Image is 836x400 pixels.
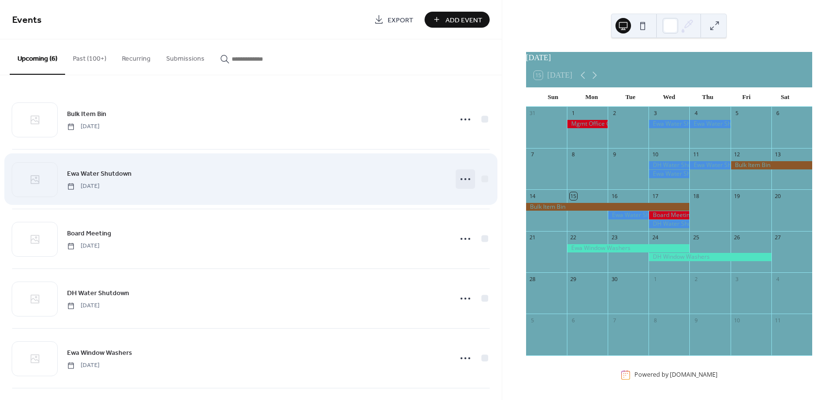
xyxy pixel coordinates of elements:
div: Fri [727,87,766,107]
div: 28 [529,275,536,283]
span: [DATE] [67,361,100,370]
span: Board Meeting [67,229,111,239]
span: [DATE] [67,242,100,250]
div: 23 [611,234,618,241]
div: Mgmt Office Closed [567,120,608,128]
div: Ewa Window Washers [567,244,690,252]
button: Past (100+) [65,39,114,74]
div: 26 [734,234,741,241]
div: Ewa Water Shutdown [689,161,730,169]
div: 6 [570,317,577,324]
div: 3 [734,275,741,283]
div: 9 [692,317,700,324]
div: Powered by [634,371,717,379]
button: Recurring [114,39,158,74]
div: 12 [734,151,741,158]
div: 16 [611,192,618,200]
div: 29 [570,275,577,283]
div: Wed [649,87,688,107]
div: 2 [611,110,618,117]
button: Submissions [158,39,212,74]
div: 19 [734,192,741,200]
div: Board Meeting [648,211,689,219]
a: DH Water Shutdown [67,287,129,299]
button: Upcoming (6) [10,39,65,75]
div: 22 [570,234,577,241]
div: 21 [529,234,536,241]
div: 7 [611,317,618,324]
div: 25 [692,234,700,241]
div: Ewa Water Shutdown [648,120,689,128]
a: Bulk Item Bin [67,108,106,119]
div: 5 [529,317,536,324]
div: Bulk Item Bin [731,161,812,169]
div: 13 [774,151,782,158]
div: [DATE] [526,52,812,64]
div: Sun [534,87,573,107]
div: 9 [611,151,618,158]
button: Add Event [425,12,490,28]
div: 1 [651,275,659,283]
div: 17 [651,192,659,200]
div: 3 [651,110,659,117]
span: Ewa Water Shutdown [67,169,132,179]
a: [DOMAIN_NAME] [670,371,717,379]
div: 24 [651,234,659,241]
span: Ewa Window Washers [67,348,132,358]
span: Add Event [445,15,482,25]
div: 27 [774,234,782,241]
div: 8 [570,151,577,158]
div: 4 [774,275,782,283]
div: DH Window Washers [648,253,771,261]
div: Ewa Water Shutdown [689,120,730,128]
span: DH Water Shutdown [67,288,129,299]
div: 6 [774,110,782,117]
span: Bulk Item Bin [67,109,106,119]
div: Ewa Water Shutdown [608,211,648,219]
div: 15 [570,192,577,200]
div: Thu [688,87,727,107]
span: Export [388,15,413,25]
div: 11 [774,317,782,324]
div: Mon [572,87,611,107]
div: 4 [692,110,700,117]
div: Ewa Water Shutdown [648,170,689,178]
div: DH Water Shutdown [648,220,689,228]
div: 8 [651,317,659,324]
div: 11 [692,151,700,158]
div: 31 [529,110,536,117]
div: Bulk Item Bin [526,203,690,211]
div: 18 [692,192,700,200]
a: Export [367,12,421,28]
div: 20 [774,192,782,200]
div: 30 [611,275,618,283]
div: 7 [529,151,536,158]
div: DH Water Shutdown [648,161,689,169]
a: Ewa Water Shutdown [67,168,132,179]
span: [DATE] [67,122,100,131]
span: [DATE] [67,301,100,310]
div: 14 [529,192,536,200]
div: 10 [734,317,741,324]
div: 5 [734,110,741,117]
div: Sat [766,87,804,107]
div: 10 [651,151,659,158]
a: Board Meeting [67,228,111,239]
span: Events [12,11,42,30]
a: Ewa Window Washers [67,347,132,358]
div: Tue [611,87,650,107]
div: 1 [570,110,577,117]
span: [DATE] [67,182,100,191]
div: 2 [692,275,700,283]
